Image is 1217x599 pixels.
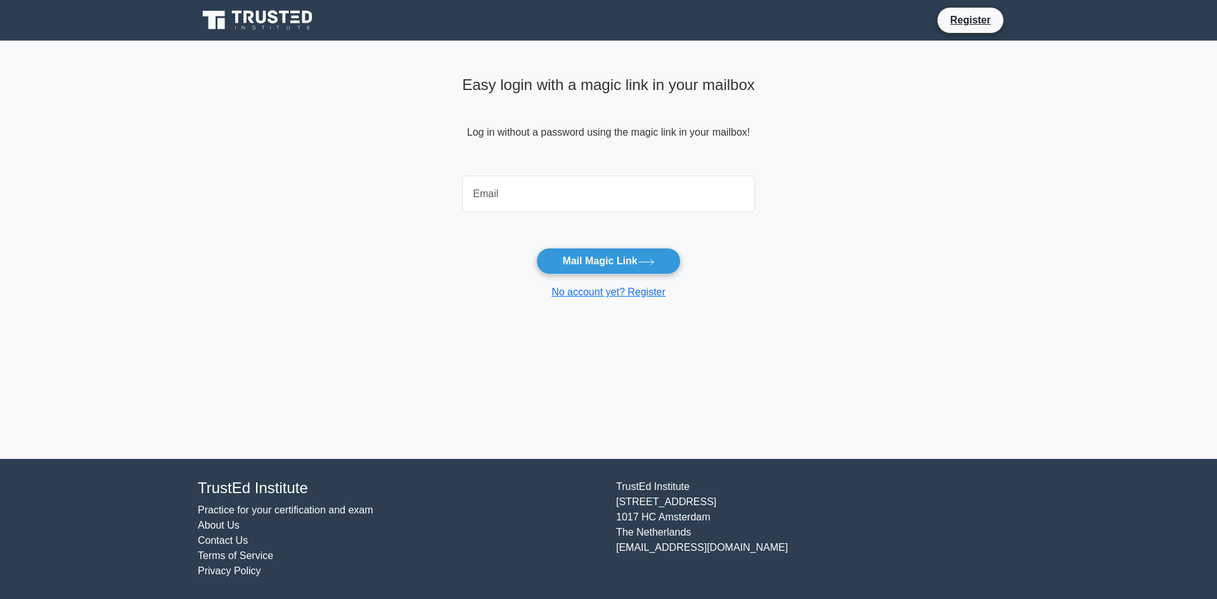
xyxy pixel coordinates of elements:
[198,565,261,576] a: Privacy Policy
[198,505,373,515] a: Practice for your certification and exam
[198,550,273,561] a: Terms of Service
[608,479,1027,579] div: TrustEd Institute [STREET_ADDRESS] 1017 HC Amsterdam The Netherlands [EMAIL_ADDRESS][DOMAIN_NAME]
[462,71,755,171] div: Log in without a password using the magic link in your mailbox!
[943,12,998,28] a: Register
[462,176,755,212] input: Email
[198,535,248,546] a: Contact Us
[536,248,680,274] button: Mail Magic Link
[551,287,666,297] a: No account yet? Register
[198,479,601,498] h4: TrustEd Institute
[462,76,755,94] h4: Easy login with a magic link in your mailbox
[198,520,240,531] a: About Us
